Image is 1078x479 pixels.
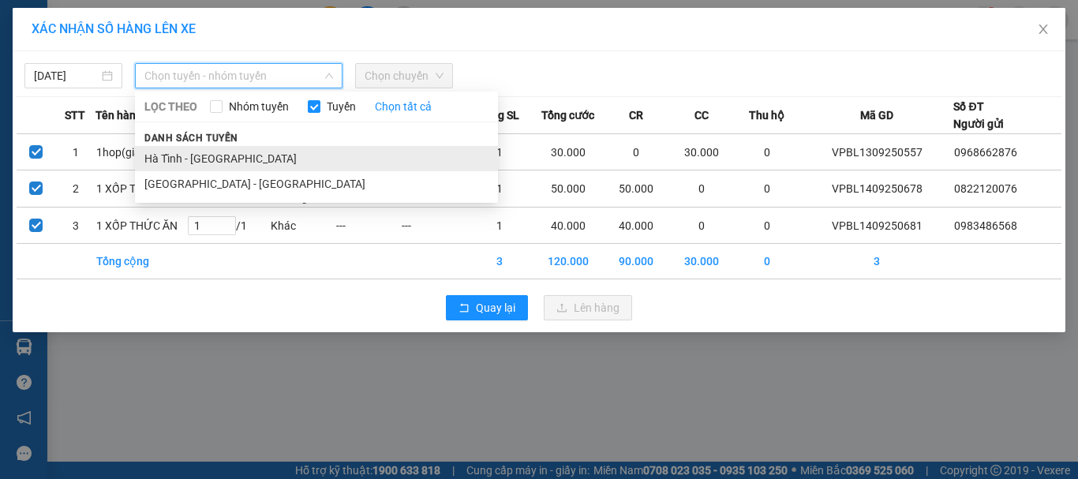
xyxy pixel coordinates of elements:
[669,208,735,244] td: 0
[148,39,660,58] li: Cổ Đạm, xã [GEOGRAPHIC_DATA], [GEOGRAPHIC_DATA]
[669,244,735,279] td: 30.000
[135,171,498,196] li: [GEOGRAPHIC_DATA] - [GEOGRAPHIC_DATA]
[603,244,668,279] td: 90.000
[533,208,604,244] td: 40.000
[735,208,800,244] td: 0
[603,170,668,208] td: 50.000
[669,170,735,208] td: 0
[629,107,643,124] span: CR
[95,170,187,208] td: 1 XỐP THỨC ĂN
[65,107,85,124] span: STT
[669,134,735,170] td: 30.000
[375,98,432,115] a: Chọn tất cả
[56,170,95,208] td: 2
[954,219,1017,232] span: 0983486568
[544,295,632,320] button: uploadLên hàng
[541,107,594,124] span: Tổng cước
[800,208,954,244] td: VPBL1409250681
[479,107,519,124] span: Tổng SL
[148,58,660,78] li: Hotline: 1900252555
[749,107,784,124] span: Thu hộ
[144,64,333,88] span: Chọn tuyến - nhóm tuyến
[735,170,800,208] td: 0
[34,67,99,84] input: 14/09/2025
[320,98,362,115] span: Tuyến
[800,170,954,208] td: VPBL1409250678
[860,107,893,124] span: Mã GD
[735,134,800,170] td: 0
[466,208,532,244] td: 1
[466,244,532,279] td: 3
[446,295,528,320] button: rollbackQuay lại
[466,134,532,170] td: 1
[32,21,196,36] span: XÁC NHẬN SỐ HÀNG LÊN XE
[95,134,187,170] td: 1hop(giày)
[187,208,270,244] td: / 1
[135,131,248,145] span: Danh sách tuyến
[95,208,187,244] td: 1 XỐP THỨC ĂN
[533,134,604,170] td: 30.000
[135,146,498,171] li: Hà Tĩnh - [GEOGRAPHIC_DATA]
[953,98,1004,133] div: Số ĐT Người gửi
[223,98,295,115] span: Nhóm tuyến
[694,107,709,124] span: CC
[95,107,142,124] span: Tên hàng
[365,64,444,88] span: Chọn chuyến
[324,71,334,80] span: down
[144,98,197,115] span: LỌC THEO
[20,20,99,99] img: logo.jpg
[1037,23,1050,36] span: close
[401,208,466,244] td: ---
[466,170,532,208] td: 1
[954,146,1017,159] span: 0968662876
[603,208,668,244] td: 40.000
[476,299,515,316] span: Quay lại
[270,208,335,244] td: Khác
[56,208,95,244] td: 3
[603,134,668,170] td: 0
[533,244,604,279] td: 120.000
[56,134,95,170] td: 1
[735,244,800,279] td: 0
[335,208,401,244] td: ---
[1021,8,1065,52] button: Close
[459,302,470,315] span: rollback
[20,114,235,167] b: GỬI : VP [GEOGRAPHIC_DATA]
[95,244,187,279] td: Tổng cộng
[800,134,954,170] td: VPBL1309250557
[533,170,604,208] td: 50.000
[800,244,954,279] td: 3
[954,182,1017,195] span: 0822120076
